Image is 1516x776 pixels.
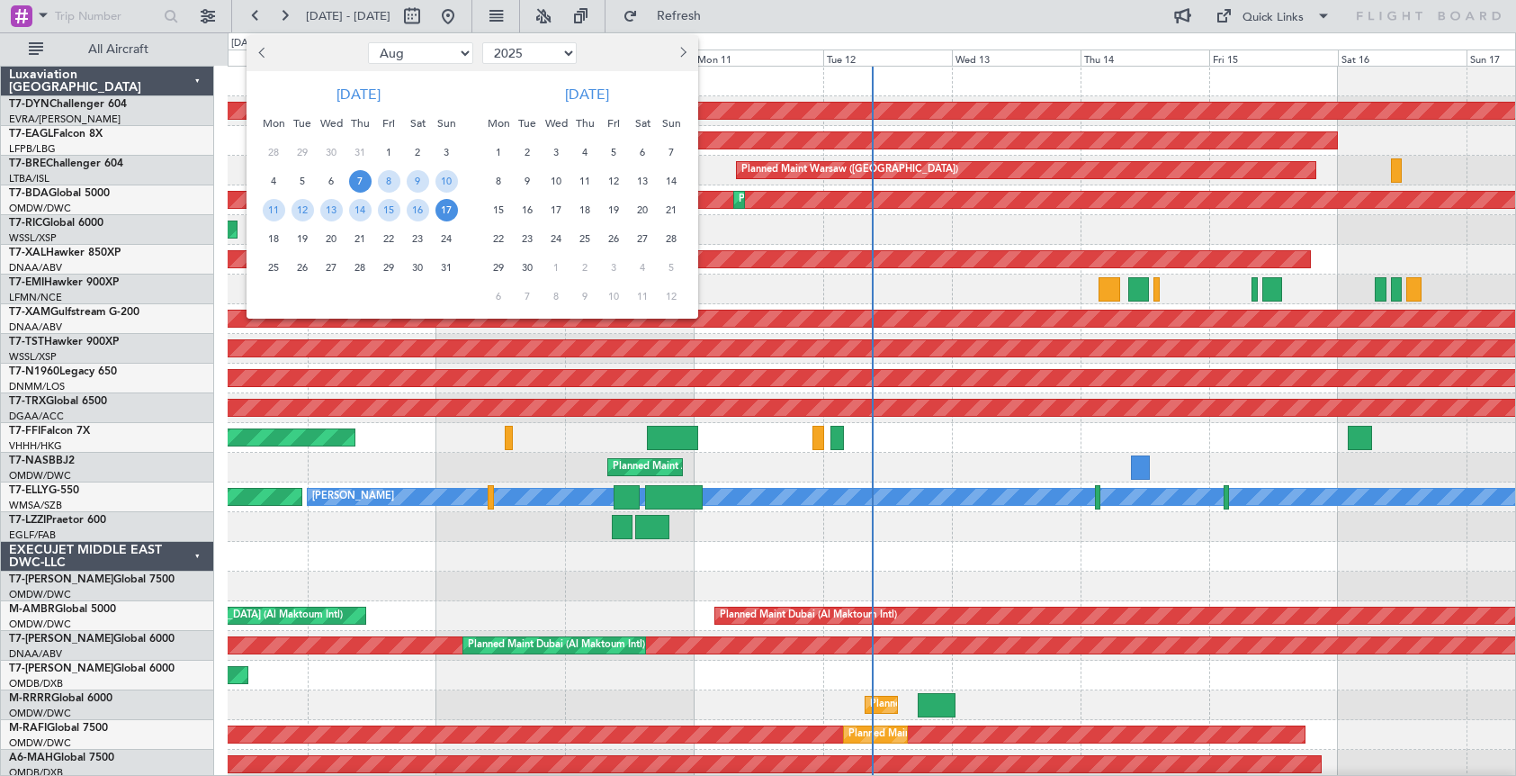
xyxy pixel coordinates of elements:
span: 26 [603,228,625,250]
span: 15 [488,199,510,221]
div: 21-8-2025 [345,224,374,253]
span: 8 [378,170,400,193]
div: Wed [542,109,570,138]
div: 29-8-2025 [374,253,403,282]
span: 11 [632,285,654,308]
div: 27-9-2025 [628,224,657,253]
div: 30-9-2025 [513,253,542,282]
span: 16 [407,199,429,221]
span: 21 [349,228,372,250]
div: 18-9-2025 [570,195,599,224]
span: 14 [349,199,372,221]
div: 17-9-2025 [542,195,570,224]
div: 4-10-2025 [628,253,657,282]
span: 25 [574,228,597,250]
span: 29 [292,141,314,164]
span: 21 [660,199,683,221]
div: Sat [628,109,657,138]
div: 28-7-2025 [259,138,288,167]
button: Previous month [254,39,274,68]
span: 30 [407,257,429,279]
div: 9-8-2025 [403,167,432,195]
div: 13-8-2025 [317,195,345,224]
span: 13 [632,170,654,193]
span: 14 [660,170,683,193]
span: 28 [263,141,285,164]
span: 6 [320,170,343,193]
div: 9-10-2025 [570,282,599,311]
div: Mon [484,109,513,138]
span: 30 [320,141,343,164]
span: 31 [435,257,458,279]
div: 30-7-2025 [317,138,345,167]
div: 7-8-2025 [345,167,374,195]
span: 7 [349,170,372,193]
span: 24 [545,228,568,250]
div: 23-8-2025 [403,224,432,253]
div: 12-9-2025 [599,167,628,195]
span: 30 [516,257,539,279]
span: 11 [574,170,597,193]
div: 8-10-2025 [542,282,570,311]
span: 28 [349,257,372,279]
span: 13 [320,199,343,221]
div: 14-9-2025 [657,167,686,195]
span: 17 [435,199,458,221]
span: 17 [545,199,568,221]
span: 23 [516,228,539,250]
div: Sat [403,109,432,138]
div: 3-8-2025 [432,138,461,167]
div: 4-9-2025 [570,138,599,167]
div: 12-10-2025 [657,282,686,311]
span: 4 [574,141,597,164]
div: Sun [432,109,461,138]
select: Select year [482,42,577,64]
div: 29-9-2025 [484,253,513,282]
span: 29 [378,257,400,279]
div: 5-8-2025 [288,167,317,195]
div: 18-8-2025 [259,224,288,253]
span: 2 [516,141,539,164]
div: 2-10-2025 [570,253,599,282]
span: 9 [407,170,429,193]
div: 11-8-2025 [259,195,288,224]
div: 6-10-2025 [484,282,513,311]
div: 7-9-2025 [657,138,686,167]
div: 20-8-2025 [317,224,345,253]
div: 8-9-2025 [484,167,513,195]
div: 23-9-2025 [513,224,542,253]
span: 31 [349,141,372,164]
div: 6-9-2025 [628,138,657,167]
div: 13-9-2025 [628,167,657,195]
div: Thu [570,109,599,138]
div: 5-10-2025 [657,253,686,282]
span: 25 [263,257,285,279]
span: 2 [574,257,597,279]
div: Tue [513,109,542,138]
div: Fri [374,109,403,138]
span: 1 [545,257,568,279]
span: 23 [407,228,429,250]
div: 22-8-2025 [374,224,403,253]
div: 14-8-2025 [345,195,374,224]
span: 16 [516,199,539,221]
span: 5 [292,170,314,193]
div: 1-9-2025 [484,138,513,167]
div: Thu [345,109,374,138]
span: 19 [603,199,625,221]
div: 3-9-2025 [542,138,570,167]
span: 8 [545,285,568,308]
div: 12-8-2025 [288,195,317,224]
span: 4 [632,257,654,279]
div: 15-8-2025 [374,195,403,224]
div: 19-9-2025 [599,195,628,224]
div: 28-9-2025 [657,224,686,253]
span: 1 [378,141,400,164]
span: 22 [488,228,510,250]
span: 29 [488,257,510,279]
div: 7-10-2025 [513,282,542,311]
button: Next month [672,39,692,68]
span: 6 [488,285,510,308]
span: 20 [320,228,343,250]
div: 15-9-2025 [484,195,513,224]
